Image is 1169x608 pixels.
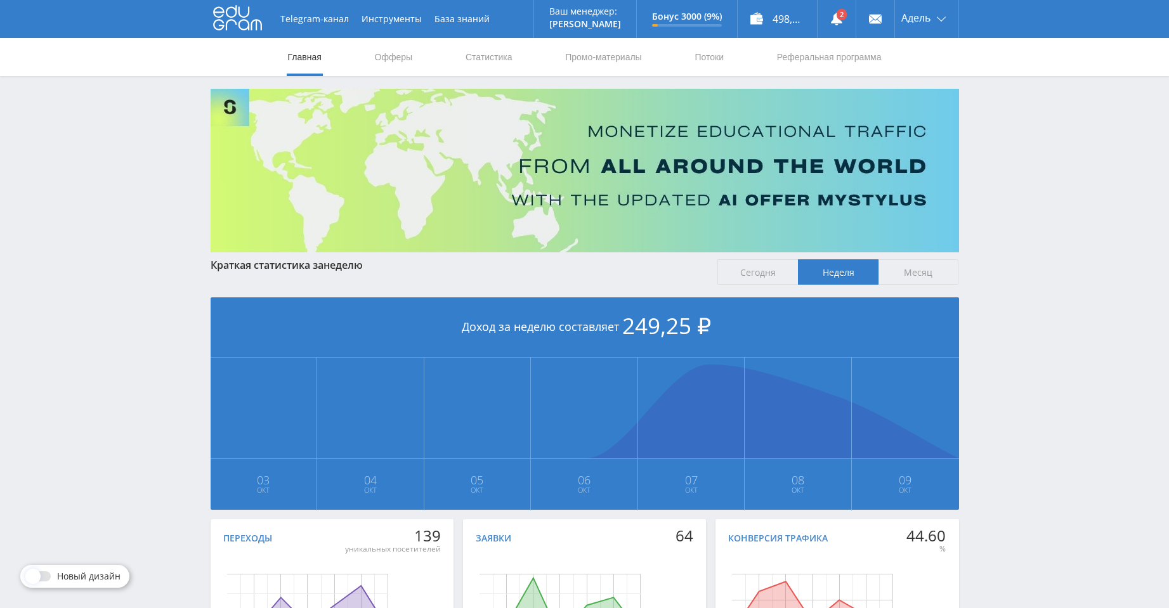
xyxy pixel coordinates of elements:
div: 64 [676,527,693,545]
a: Реферальная программа [776,38,883,76]
span: 09 [852,475,958,485]
span: 07 [639,475,744,485]
span: Окт [745,485,851,495]
span: Окт [532,485,637,495]
div: 139 [345,527,441,545]
a: Статистика [464,38,514,76]
div: Доход за неделю составляет [211,297,959,358]
span: Окт [211,485,317,495]
a: Промо-материалы [564,38,643,76]
p: Ваш менеджер: [549,6,621,16]
div: уникальных посетителей [345,544,441,554]
a: Потоки [693,38,725,76]
span: Окт [639,485,744,495]
p: Бонус 3000 (9%) [652,11,722,22]
span: 04 [318,475,423,485]
span: Неделя [798,259,878,285]
span: 249,25 ₽ [622,311,711,340]
div: % [906,544,946,554]
span: 06 [532,475,637,485]
p: [PERSON_NAME] [549,19,621,29]
span: Адель [901,13,931,23]
div: Переходы [223,533,272,543]
a: Главная [287,38,323,76]
div: 44.60 [906,527,946,545]
span: неделю [323,258,363,272]
span: Новый дизайн [57,571,121,581]
span: 03 [211,475,317,485]
span: 08 [745,475,851,485]
img: Banner [211,89,959,252]
span: 05 [425,475,530,485]
span: Окт [852,485,958,495]
span: Окт [425,485,530,495]
span: Окт [318,485,423,495]
div: Конверсия трафика [728,533,828,543]
span: Сегодня [717,259,798,285]
a: Офферы [374,38,414,76]
span: Месяц [878,259,959,285]
div: Заявки [476,533,511,543]
div: Краткая статистика за [211,259,705,271]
